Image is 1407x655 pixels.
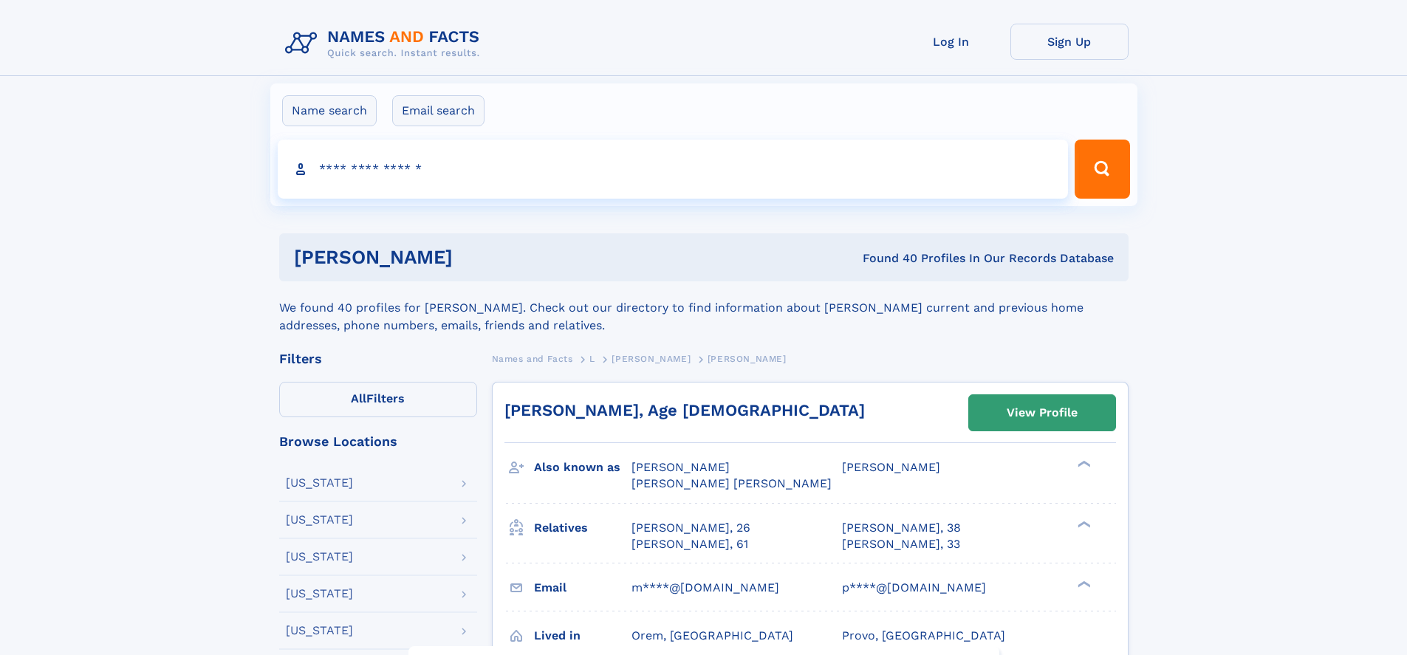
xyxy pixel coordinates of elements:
[708,354,787,364] span: [PERSON_NAME]
[842,520,961,536] a: [PERSON_NAME], 38
[282,95,377,126] label: Name search
[1075,140,1129,199] button: Search Button
[589,349,595,368] a: L
[286,514,353,526] div: [US_STATE]
[631,476,832,490] span: [PERSON_NAME] [PERSON_NAME]
[842,460,940,474] span: [PERSON_NAME]
[286,625,353,637] div: [US_STATE]
[504,401,865,419] a: [PERSON_NAME], Age [DEMOGRAPHIC_DATA]
[1074,519,1092,529] div: ❯
[279,281,1129,335] div: We found 40 profiles for [PERSON_NAME]. Check out our directory to find information about [PERSON...
[286,551,353,563] div: [US_STATE]
[612,354,691,364] span: [PERSON_NAME]
[278,140,1069,199] input: search input
[1007,396,1078,430] div: View Profile
[279,352,477,366] div: Filters
[351,391,366,405] span: All
[631,460,730,474] span: [PERSON_NAME]
[534,623,631,648] h3: Lived in
[842,628,1005,642] span: Provo, [GEOGRAPHIC_DATA]
[631,536,748,552] a: [PERSON_NAME], 61
[534,575,631,600] h3: Email
[392,95,485,126] label: Email search
[294,248,658,267] h1: [PERSON_NAME]
[631,628,793,642] span: Orem, [GEOGRAPHIC_DATA]
[279,382,477,417] label: Filters
[279,435,477,448] div: Browse Locations
[657,250,1114,267] div: Found 40 Profiles In Our Records Database
[286,588,353,600] div: [US_STATE]
[589,354,595,364] span: L
[892,24,1010,60] a: Log In
[842,536,960,552] a: [PERSON_NAME], 33
[492,349,573,368] a: Names and Facts
[1074,459,1092,469] div: ❯
[1010,24,1129,60] a: Sign Up
[631,520,750,536] a: [PERSON_NAME], 26
[1074,579,1092,589] div: ❯
[612,349,691,368] a: [PERSON_NAME]
[969,395,1115,431] a: View Profile
[534,515,631,541] h3: Relatives
[279,24,492,64] img: Logo Names and Facts
[286,477,353,489] div: [US_STATE]
[534,455,631,480] h3: Also known as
